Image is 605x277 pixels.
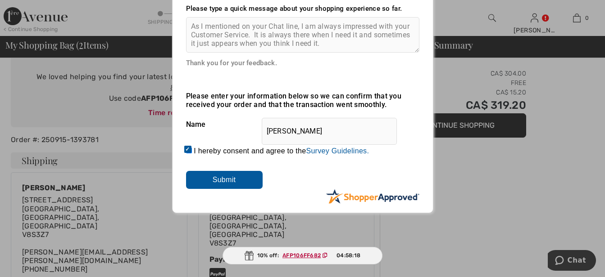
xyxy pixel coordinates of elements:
div: 10% off: [223,247,383,264]
div: Name [186,113,419,136]
span: Chat [20,6,38,14]
ins: AFP106FF682 [282,252,321,259]
a: Survey Guidelines. [306,147,369,155]
label: I hereby consent and agree to the [194,147,369,155]
img: Gift.svg [245,251,254,260]
div: Please type a quick message about your shopping experience so far. [186,4,419,13]
div: Thank you for your feedback. [186,59,419,67]
input: Submit [186,171,263,189]
span: 04:58:18 [337,251,360,259]
div: Please enter your information below so we can confirm that you received your order and that the t... [186,92,419,109]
